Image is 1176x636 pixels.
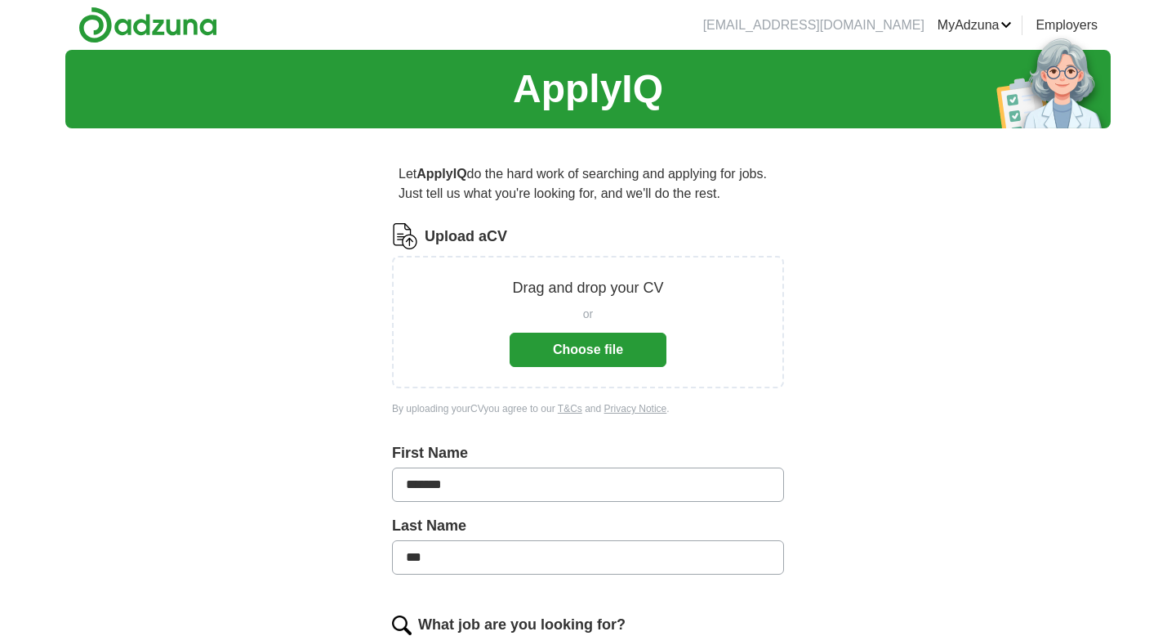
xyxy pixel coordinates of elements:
img: search.png [392,616,412,635]
label: First Name [392,442,784,464]
label: Last Name [392,515,784,537]
a: Privacy Notice [604,403,667,414]
a: MyAdzuna [938,16,1013,35]
a: T&Cs [558,403,582,414]
img: Adzuna logo [78,7,217,43]
label: What job are you looking for? [418,614,626,636]
label: Upload a CV [425,226,507,248]
button: Choose file [510,333,666,367]
div: By uploading your CV you agree to our and . [392,401,784,416]
img: CV Icon [392,223,418,249]
span: or [583,306,593,323]
strong: ApplyIQ [416,167,466,181]
p: Let do the hard work of searching and applying for jobs. Just tell us what you're looking for, an... [392,158,784,210]
p: Drag and drop your CV [512,277,663,299]
a: Employers [1036,16,1098,35]
li: [EMAIL_ADDRESS][DOMAIN_NAME] [703,16,924,35]
h1: ApplyIQ [513,60,663,119]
